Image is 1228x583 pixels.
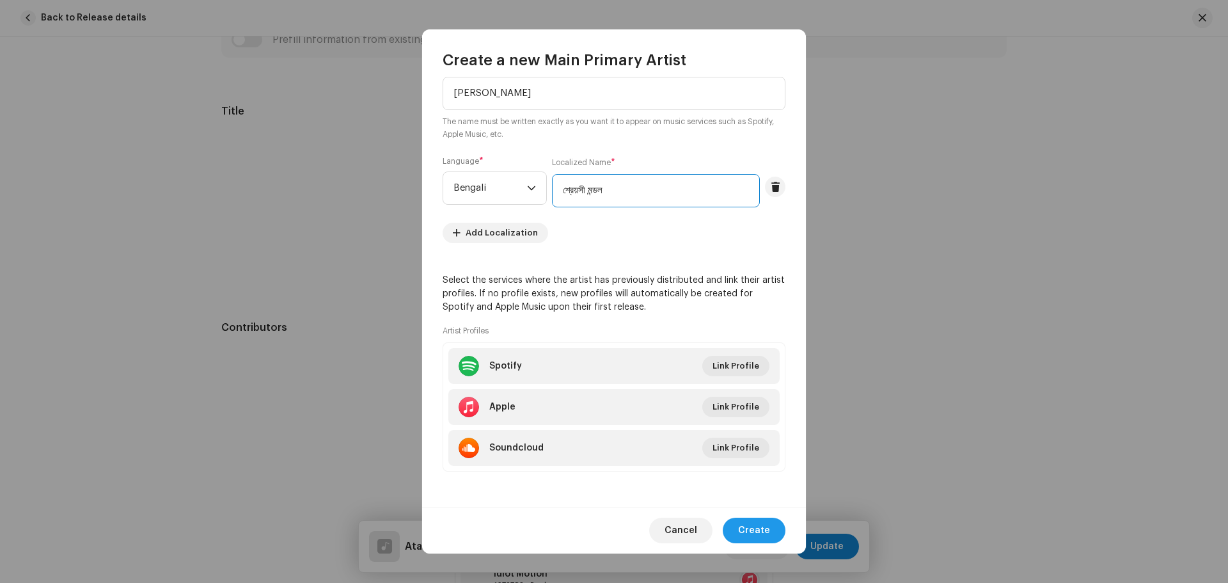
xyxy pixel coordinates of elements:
span: Bengali [453,172,527,204]
span: Create a new Main Primary Artist [443,50,686,70]
small: The name must be written exactly as you want it to appear on music services such as Spotify, Appl... [443,115,785,141]
span: Link Profile [712,394,759,420]
input: Official Name [443,77,785,110]
button: Cancel [649,518,712,543]
div: Spotify [489,361,522,371]
button: Link Profile [702,438,769,458]
span: Add Localization [466,220,538,246]
button: Link Profile [702,356,769,376]
button: Link Profile [702,397,769,417]
span: Cancel [665,518,697,543]
span: Create [738,518,770,543]
span: Link Profile [712,353,759,379]
small: Artist Profiles [443,324,489,337]
span: Link Profile [712,435,759,461]
button: Add Localization [443,223,548,243]
div: Soundcloud [489,443,544,453]
div: Apple [489,402,516,412]
div: dropdown trigger [527,172,536,204]
button: Create [723,518,785,543]
input: Enter localized variant of the name [552,174,760,207]
small: Localized Name [552,156,611,169]
label: Language [443,156,484,166]
p: Select the services where the artist has previously distributed and link their artist profiles. I... [443,274,785,314]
